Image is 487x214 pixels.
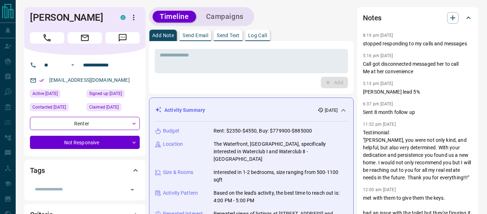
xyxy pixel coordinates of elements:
[32,90,58,97] span: Active [DATE]
[363,33,393,38] p: 8:19 pm [DATE]
[363,101,393,106] p: 6:37 pm [DATE]
[89,104,119,111] span: Claimed [DATE]
[152,33,174,38] p: Add Note
[155,104,348,117] div: Activity Summary[DATE]
[214,127,312,135] p: Rent: $2350-$4550, Buy: $779900-$885000
[163,169,194,176] p: Size & Rooms
[32,104,66,111] span: Contacted [DATE]
[325,107,338,114] p: [DATE]
[127,185,137,195] button: Open
[248,33,267,38] p: Log Call
[363,187,396,192] p: 12:00 am [DATE]
[214,169,348,184] p: Interested in 1-2 bedrooms, size ranging from 500-1100 sqft
[30,103,83,113] div: Tue Aug 05 2025
[106,32,140,44] span: Message
[87,103,140,113] div: Mon Jul 21 2025
[363,12,381,24] h2: Notes
[39,78,44,83] svg: Email Verified
[89,90,122,97] span: Signed up [DATE]
[363,9,473,26] div: Notes
[363,109,473,116] p: Sent 8 month follow up
[30,136,140,149] div: Not Responsive
[121,15,125,20] div: condos.ca
[163,189,198,197] p: Activity Pattern
[363,122,396,127] p: 11:52 pm [DATE]
[163,127,179,135] p: Budget
[49,77,130,83] a: [EMAIL_ADDRESS][DOMAIN_NAME]
[164,106,205,114] p: Activity Summary
[363,60,473,75] p: Call got disconnected messaged her to call Me at her convenience
[163,140,183,148] p: Location
[363,40,473,48] p: stopped responding to my calls and messages
[363,88,473,96] p: [PERSON_NAME] lead 5%
[363,81,393,86] p: 5:13 pm [DATE]
[30,12,110,23] h1: [PERSON_NAME]
[30,165,45,176] h2: Tags
[183,33,208,38] p: Send Email
[87,90,140,100] div: Thu Dec 16 2021
[214,189,348,204] p: Based on the lead's activity, the best time to reach out is: 4:00 PM - 5:00 PM
[30,90,83,100] div: Fri Jul 18 2025
[153,11,196,23] button: Timeline
[68,32,102,44] span: Email
[68,61,77,69] button: Open
[30,162,140,179] div: Tags
[363,129,473,181] p: Testimonial: "[PERSON_NAME], you were not only kind, and helpful, but also very determined. With ...
[363,53,393,58] p: 5:16 pm [DATE]
[214,140,348,163] p: The Waterfront, [GEOGRAPHIC_DATA], specifically interested in Waterclub Ⅰ and Waterclub Ⅱ - [GEOG...
[199,11,251,23] button: Campaigns
[30,32,64,44] span: Call
[217,33,240,38] p: Send Text
[30,117,140,130] div: Renter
